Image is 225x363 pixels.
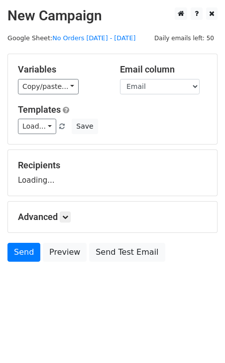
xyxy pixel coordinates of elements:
[7,7,218,24] h2: New Campaign
[89,243,165,262] a: Send Test Email
[18,64,105,75] h5: Variables
[7,243,40,262] a: Send
[151,34,218,42] a: Daily emails left: 50
[18,119,56,134] a: Load...
[18,160,207,186] div: Loading...
[43,243,87,262] a: Preview
[72,119,98,134] button: Save
[18,104,61,115] a: Templates
[18,79,79,94] a: Copy/paste...
[151,33,218,44] span: Daily emails left: 50
[7,34,135,42] small: Google Sheet:
[18,160,207,171] h5: Recipients
[120,64,207,75] h5: Email column
[52,34,135,42] a: No Orders [DATE] - [DATE]
[18,212,207,222] h5: Advanced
